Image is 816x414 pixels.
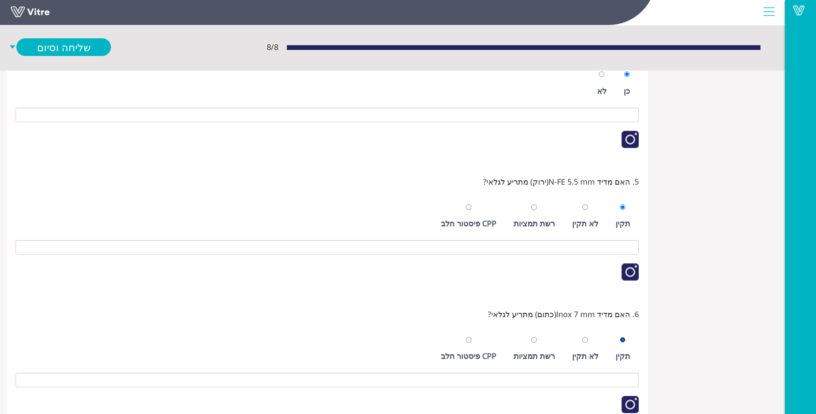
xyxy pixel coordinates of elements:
[572,350,598,362] div: לא תקין
[572,217,598,229] div: לא תקין
[441,217,496,229] div: CPP פיסטור חלב
[624,85,630,97] div: כן
[16,38,111,56] a: שליחה וסיום
[616,350,630,362] div: תקין
[9,38,16,56] span: caret-down
[441,350,496,362] div: CPP פיסטור חלב
[616,217,630,229] div: תקין
[514,217,555,229] div: רשת תמציות
[267,41,278,53] span: 8 / 8
[488,308,639,320] span: 6. האם מדיד Inox 7 mm(כתום) מתריע לגלאי?
[597,85,607,97] div: לא
[483,176,639,188] span: 5. האם מדיד N-FE 5.5 mm(ירוק) מתריע לגלאי?
[514,350,555,362] div: רשת תמציות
